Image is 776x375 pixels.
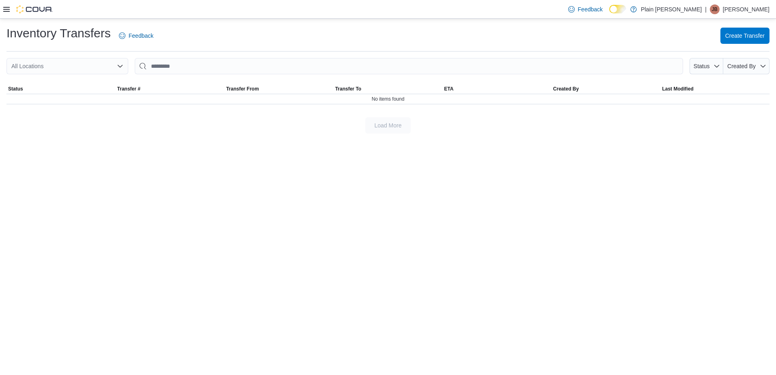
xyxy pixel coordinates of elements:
[6,25,111,41] h1: Inventory Transfers
[641,4,702,14] p: Plain [PERSON_NAME]
[727,63,756,69] span: Created By
[117,86,140,92] span: Transfer #
[553,86,579,92] span: Created By
[660,84,770,94] button: Last Modified
[135,58,683,74] input: This is a search bar. After typing your query, hit enter to filter the results lower in the page.
[444,86,453,92] span: ETA
[725,32,765,40] span: Create Transfer
[565,1,606,17] a: Feedback
[442,84,552,94] button: ETA
[117,63,123,69] button: Open list of options
[552,84,661,94] button: Created By
[335,86,361,92] span: Transfer To
[662,86,693,92] span: Last Modified
[712,4,718,14] span: JB
[710,4,720,14] div: Jen Boyd
[116,84,225,94] button: Transfer #
[116,28,157,44] a: Feedback
[372,96,405,102] span: No items found
[723,58,770,74] button: Created By
[129,32,153,40] span: Feedback
[578,5,603,13] span: Feedback
[609,13,610,14] span: Dark Mode
[334,84,443,94] button: Transfer To
[694,63,710,69] span: Status
[226,86,259,92] span: Transfer From
[16,5,53,13] img: Cova
[375,121,402,129] span: Load More
[705,4,707,14] p: |
[6,84,116,94] button: Status
[365,117,411,134] button: Load More
[720,28,770,44] button: Create Transfer
[609,5,626,13] input: Dark Mode
[8,86,23,92] span: Status
[723,4,770,14] p: [PERSON_NAME]
[690,58,723,74] button: Status
[224,84,334,94] button: Transfer From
